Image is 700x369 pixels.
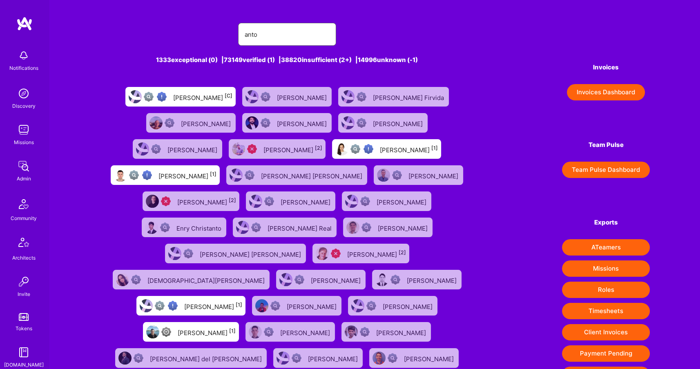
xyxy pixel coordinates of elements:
[335,142,348,156] img: User Avatar
[277,91,328,102] div: [PERSON_NAME]
[129,90,142,103] img: User Avatar
[245,116,259,129] img: User Avatar
[316,247,329,260] img: User Avatar
[251,222,261,232] img: Not Scrubbed
[165,118,174,128] img: Not Scrubbed
[294,275,304,285] img: Not Scrubbed
[122,84,239,110] a: User AvatarNot fully vettedHigh Potential User[PERSON_NAME][C]
[360,196,370,206] img: Not Scrubbed
[16,85,32,102] img: discovery
[341,116,354,129] img: User Avatar
[335,84,452,110] a: User AvatarNot Scrubbed[PERSON_NAME] Firvida
[341,90,354,103] img: User Avatar
[155,301,165,311] img: Not fully vetted
[562,324,650,340] button: Client Invoices
[176,222,223,233] div: Enry Christanto
[151,144,161,154] img: Not Scrubbed
[16,158,32,174] img: admin teamwork
[360,327,370,337] img: Not Scrubbed
[100,56,474,64] div: 1333 exceptional (0) | 73149 verified (1) | 38820 insufficient (2+) | 14996 unknown (-1)
[377,169,390,182] img: User Avatar
[160,222,170,232] img: Not Scrubbed
[249,293,345,319] a: User AvatarNot Scrubbed[PERSON_NAME]
[346,221,359,234] img: User Avatar
[16,16,33,31] img: logo
[264,327,274,337] img: Not Scrubbed
[16,273,32,290] img: Invite
[184,300,242,311] div: [PERSON_NAME]
[14,138,34,147] div: Missions
[562,219,650,226] h4: Exports
[200,248,303,259] div: [PERSON_NAME] [PERSON_NAME]
[118,351,132,365] img: User Avatar
[567,84,645,100] button: Invoices Dashboard
[181,118,232,128] div: [PERSON_NAME]
[376,327,428,337] div: [PERSON_NAME]
[263,144,322,154] div: [PERSON_NAME]
[270,301,280,311] img: Not Scrubbed
[236,302,242,308] sup: [1]
[370,162,466,188] a: User AvatarNot Scrubbed[PERSON_NAME]
[281,196,332,207] div: [PERSON_NAME]
[114,169,127,182] img: User Avatar
[168,301,178,311] img: High Potential User
[150,353,263,363] div: [PERSON_NAME] del [PERSON_NAME]
[177,196,236,207] div: [PERSON_NAME]
[311,274,362,285] div: [PERSON_NAME]
[383,300,434,311] div: [PERSON_NAME]
[562,345,650,362] button: Payment Pending
[139,188,243,214] a: User AvatarUnqualified[PERSON_NAME][2]
[562,260,650,277] button: Missions
[377,196,428,207] div: [PERSON_NAME]
[331,249,341,258] img: Unqualified
[245,24,330,45] input: Search for an A-Teamer
[129,136,225,162] a: User AvatarNot Scrubbed[PERSON_NAME]
[308,353,359,363] div: [PERSON_NAME]
[431,145,438,151] sup: [1]
[264,196,274,206] img: Not Scrubbed
[407,274,458,285] div: [PERSON_NAME]
[562,303,650,319] button: Timesheets
[225,93,232,99] sup: [C]
[375,273,388,286] img: User Avatar
[261,118,270,128] img: Not Scrubbed
[229,197,236,203] sup: [2]
[268,222,333,233] div: [PERSON_NAME] Real
[350,144,360,154] img: Not fully vetted
[351,299,364,312] img: User Avatar
[279,273,292,286] img: User Avatar
[287,300,338,311] div: [PERSON_NAME]
[273,267,369,293] a: User AvatarNot Scrubbed[PERSON_NAME]
[261,92,270,102] img: Not Scrubbed
[340,214,436,240] a: User AvatarNot Scrubbed[PERSON_NAME]
[232,142,245,156] img: User Avatar
[14,234,33,253] img: Architects
[562,141,650,149] h4: Team Pulse
[229,328,236,334] sup: [1]
[562,162,650,178] button: Team Pulse Dashboard
[161,327,171,337] img: Limited Access
[408,170,460,180] div: [PERSON_NAME]
[335,110,431,136] a: User AvatarNot Scrubbed[PERSON_NAME]
[345,325,358,338] img: User Avatar
[11,214,37,222] div: Community
[149,116,163,129] img: User Avatar
[158,170,216,180] div: [PERSON_NAME]
[249,195,262,208] img: User Avatar
[136,142,149,156] img: User Avatar
[133,293,249,319] a: User AvatarNot fully vettedHigh Potential User[PERSON_NAME][1]
[16,324,32,333] div: Tokens
[357,92,366,102] img: Not Scrubbed
[12,102,36,110] div: Discovery
[178,327,236,337] div: [PERSON_NAME]
[366,301,376,311] img: Not Scrubbed
[116,273,129,286] img: User Avatar
[242,319,338,345] a: User AvatarNot Scrubbed[PERSON_NAME]
[168,247,181,260] img: User Avatar
[347,248,406,259] div: [PERSON_NAME]
[243,188,339,214] a: User AvatarNot Scrubbed[PERSON_NAME]
[361,222,371,232] img: Not Scrubbed
[369,267,465,293] a: User AvatarNot Scrubbed[PERSON_NAME]
[345,195,358,208] img: User Avatar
